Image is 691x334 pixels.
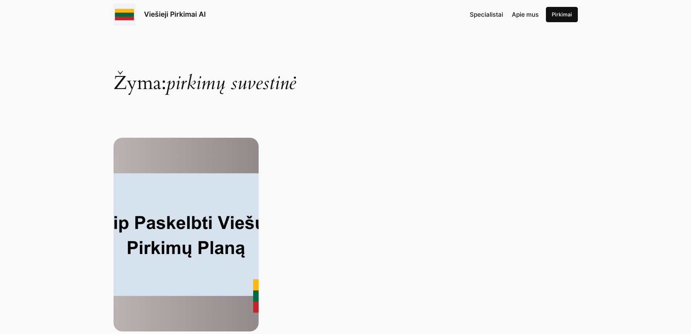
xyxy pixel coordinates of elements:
[470,10,503,19] a: Specialistai
[166,70,296,96] span: pirkimų suvestinė
[144,10,206,19] a: Viešieji Pirkimai AI
[114,4,135,25] img: Viešieji pirkimai logo
[512,10,539,19] a: Apie mus
[546,7,578,22] a: Pirkimai
[512,11,539,18] span: Apie mus
[470,11,503,18] span: Specialistai
[114,36,578,93] h1: Žyma:
[470,10,539,19] nav: Navigation
[114,138,259,331] img: Kaip Paskelbti Viešųjų Pirkimų Planą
